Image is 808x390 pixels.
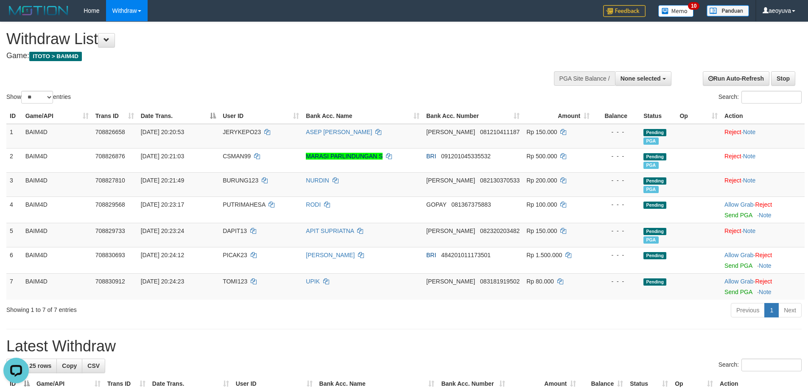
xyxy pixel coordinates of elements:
[721,273,805,300] td: ·
[658,5,694,17] img: Button%20Memo.svg
[771,71,795,86] a: Stop
[615,71,671,86] button: None selected
[719,91,802,104] label: Search:
[95,201,125,208] span: 708829568
[596,176,637,185] div: - - -
[95,278,125,285] span: 708830912
[95,153,125,160] span: 708826876
[480,177,520,184] span: Copy 082130370533 to clipboard
[778,303,802,317] a: Next
[441,252,491,258] span: Copy 484201011173501 to clipboard
[22,108,92,124] th: Game/API: activate to sort column ascending
[56,359,82,373] a: Copy
[95,177,125,184] span: 708827810
[423,108,523,124] th: Bank Acc. Number: activate to sort column ascending
[721,108,805,124] th: Action
[92,108,137,124] th: Trans ID: activate to sort column ascending
[643,153,666,160] span: Pending
[724,201,753,208] a: Allow Grab
[87,362,100,369] span: CSV
[6,31,530,48] h1: Withdraw List
[22,247,92,273] td: BAIM4D
[640,108,676,124] th: Status
[526,129,557,135] span: Rp 150.000
[3,3,29,29] button: Open LiveChat chat widget
[426,252,436,258] span: BRI
[141,227,184,234] span: [DATE] 20:23:24
[306,252,355,258] a: [PERSON_NAME]
[643,252,666,259] span: Pending
[441,153,491,160] span: Copy 091201045335532 to clipboard
[426,153,436,160] span: BRI
[724,289,752,295] a: Send PGA
[219,108,302,124] th: User ID: activate to sort column ascending
[554,71,615,86] div: PGA Site Balance /
[596,251,637,259] div: - - -
[6,302,330,314] div: Showing 1 to 7 of 7 entries
[526,153,557,160] span: Rp 500.000
[676,108,721,124] th: Op: activate to sort column ascending
[721,148,805,172] td: ·
[743,227,756,234] a: Note
[724,262,752,269] a: Send PGA
[306,177,329,184] a: NURDIN
[643,186,658,193] span: Marked by aeosmey
[755,252,772,258] a: Reject
[141,201,184,208] span: [DATE] 20:23:17
[759,212,772,219] a: Note
[141,278,184,285] span: [DATE] 20:24:23
[29,52,82,61] span: ITOTO > BAIM4D
[6,223,22,247] td: 5
[6,273,22,300] td: 7
[721,172,805,196] td: ·
[759,262,772,269] a: Note
[306,227,354,234] a: APIT SUPRIATNA
[724,212,752,219] a: Send PGA
[764,303,779,317] a: 1
[306,129,372,135] a: ASEP [PERSON_NAME]
[223,227,247,234] span: DAPIT13
[643,278,666,286] span: Pending
[223,129,261,135] span: JERYKEPO23
[643,228,666,235] span: Pending
[755,278,772,285] a: Reject
[643,137,658,145] span: Marked by aeosmey
[223,177,258,184] span: BURUNG123
[426,227,475,234] span: [PERSON_NAME]
[6,124,22,149] td: 1
[426,129,475,135] span: [PERSON_NAME]
[724,177,741,184] a: Reject
[6,148,22,172] td: 2
[526,177,557,184] span: Rp 200.000
[22,196,92,223] td: BAIM4D
[306,201,321,208] a: RODI
[724,227,741,234] a: Reject
[603,5,646,17] img: Feedback.jpg
[643,177,666,185] span: Pending
[6,338,802,355] h1: Latest Withdraw
[643,129,666,136] span: Pending
[95,252,125,258] span: 708830693
[724,153,741,160] a: Reject
[596,277,637,286] div: - - -
[724,278,755,285] span: ·
[141,153,184,160] span: [DATE] 20:21:03
[743,177,756,184] a: Note
[724,278,753,285] a: Allow Grab
[6,108,22,124] th: ID
[22,223,92,247] td: BAIM4D
[137,108,219,124] th: Date Trans.: activate to sort column descending
[707,5,749,17] img: panduan.png
[141,129,184,135] span: [DATE] 20:20:53
[223,153,251,160] span: CSMAN99
[759,289,772,295] a: Note
[724,201,755,208] span: ·
[526,252,562,258] span: Rp 1.500.000
[223,201,265,208] span: PUTRIMAHESA
[306,153,383,160] a: MARASI PARLINDUNGAN S
[22,148,92,172] td: BAIM4D
[596,152,637,160] div: - - -
[596,227,637,235] div: - - -
[724,129,741,135] a: Reject
[724,252,753,258] a: Allow Grab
